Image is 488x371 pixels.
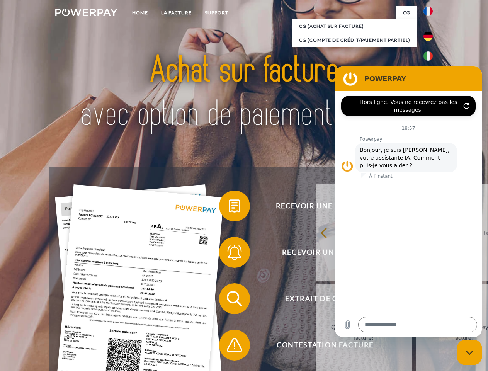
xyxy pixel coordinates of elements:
[335,66,482,337] iframe: Fenêtre de messagerie
[292,33,417,47] a: CG (Compte de crédit/paiement partiel)
[320,227,407,238] div: retour
[225,335,244,355] img: qb_warning.svg
[126,6,155,20] a: Home
[219,330,420,361] button: Contestation Facture
[396,6,417,20] a: CG
[225,289,244,308] img: qb_search.svg
[74,37,414,148] img: title-powerpay_fr.svg
[219,191,420,221] button: Recevoir une facture ?
[320,322,407,343] div: Quand vais-je recevoir ma facture?
[219,283,420,314] button: Extrait de compte
[457,340,482,365] iframe: Bouton de lancement de la fenêtre de messagerie, conversation en cours
[225,243,244,262] img: qb_bell.svg
[225,196,244,216] img: qb_bill.svg
[292,19,417,33] a: CG (achat sur facture)
[423,51,433,61] img: it
[55,9,117,16] img: logo-powerpay-white.svg
[155,6,198,20] a: LA FACTURE
[219,237,420,268] button: Recevoir un rappel?
[423,7,433,16] img: fr
[198,6,235,20] a: Support
[423,32,433,41] img: de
